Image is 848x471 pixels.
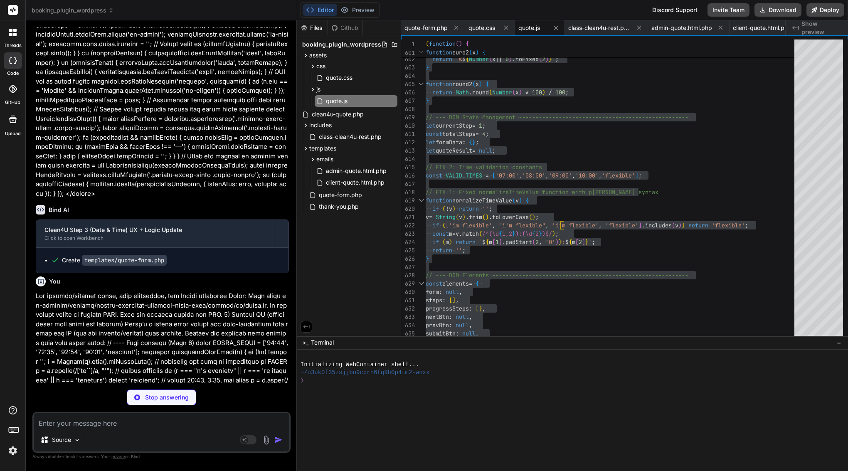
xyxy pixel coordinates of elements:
[459,230,462,237] span: .
[5,99,20,106] label: GitHub
[82,255,167,266] code: templates/quote-form.php
[688,222,708,229] span: return
[552,222,599,229] span: 'i’m flexible'
[549,172,572,179] span: '09:00'
[472,122,476,129] span: =
[446,288,459,296] span: null
[309,51,327,59] span: assets
[505,238,532,246] span: padStart
[555,238,559,246] span: )
[545,230,552,237] span: $/
[682,222,685,229] span: )
[592,271,688,279] span: -----------------------------
[542,55,545,63] span: 2
[426,288,439,296] span: form
[492,55,495,63] span: x
[492,172,495,179] span: [
[489,89,492,96] span: (
[469,213,482,221] span: trim
[401,105,415,113] div: 608
[318,202,360,212] span: thank-you.php
[469,280,472,287] span: =
[426,130,442,138] span: const
[416,279,426,288] div: Click to collapse the range.
[569,238,572,246] span: {
[466,213,469,221] span: .
[479,147,492,154] span: null
[442,296,446,304] span: :
[426,255,429,262] span: }
[492,147,495,154] span: ;
[401,88,415,96] div: 606
[479,122,482,129] span: 1
[675,222,678,229] span: v
[401,205,415,213] div: 620
[502,230,512,237] span: 1,2
[582,238,585,246] span: ]
[469,49,472,56] span: (
[416,80,426,88] div: Click to collapse the range.
[446,222,449,229] span: [
[522,230,525,237] span: (
[449,230,452,237] span: m
[426,147,436,154] span: let
[476,49,479,56] span: )
[452,197,512,204] span: normalizeTimeValue
[44,226,266,234] div: Clean4U Step 3 (Date & Time) UX + Logic Update
[49,277,60,286] h6: You
[539,230,542,237] span: }
[309,121,332,129] span: includes
[316,62,325,70] span: css
[645,222,672,229] span: includes
[486,172,489,179] span: =
[325,96,348,106] span: quote.js
[486,238,489,246] span: {
[311,109,365,119] span: clean4u-quote.php
[599,222,602,229] span: ,
[426,138,436,146] span: let
[476,80,479,88] span: x
[449,222,492,229] span: 'im flexible'
[456,213,459,221] span: (
[585,238,589,246] span: }
[535,230,539,237] span: 2
[32,6,114,15] span: booking_plugin_wordpress
[525,230,532,237] span: \d
[436,147,472,154] span: quoteResult
[479,230,482,237] span: (
[426,80,452,88] span: function
[495,238,499,246] span: 1
[401,288,415,296] div: 630
[482,205,489,212] span: ''
[472,138,476,146] span: }
[426,296,442,304] span: steps
[469,138,472,146] span: {
[459,40,462,47] span: )
[535,213,539,221] span: ;
[512,197,515,204] span: (
[302,40,381,49] span: booking_plugin_wordpress
[482,130,486,138] span: 4
[274,436,283,444] img: icon
[426,97,429,104] span: }
[745,222,748,229] span: ;
[837,338,841,347] span: −
[555,55,559,63] span: ;
[309,144,336,153] span: templates
[515,89,519,96] span: x
[459,205,479,212] span: return
[401,221,415,229] div: 622
[499,230,502,237] span: {
[325,178,385,187] span: client-quote.html.php
[512,55,515,63] span: .
[492,89,512,96] span: Number
[512,89,515,96] span: (
[426,113,592,121] span: // --- DOM State Management ----------------------
[642,222,645,229] span: .
[401,138,415,146] div: 612
[835,336,843,349] button: −
[529,213,532,221] span: (
[442,280,469,287] span: elements
[401,146,415,155] div: 613
[599,172,602,179] span: ,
